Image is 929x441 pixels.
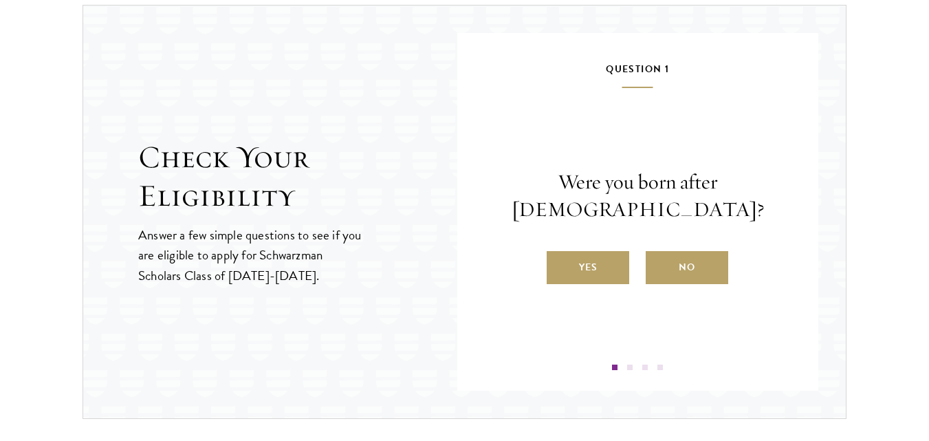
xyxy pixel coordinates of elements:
[499,169,778,224] p: Were you born after [DEMOGRAPHIC_DATA]?
[138,138,457,215] h2: Check Your Eligibility
[547,251,629,284] label: Yes
[138,225,363,285] p: Answer a few simple questions to see if you are eligible to apply for Schwarzman Scholars Class o...
[499,61,778,88] h5: Question 1
[646,251,728,284] label: No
